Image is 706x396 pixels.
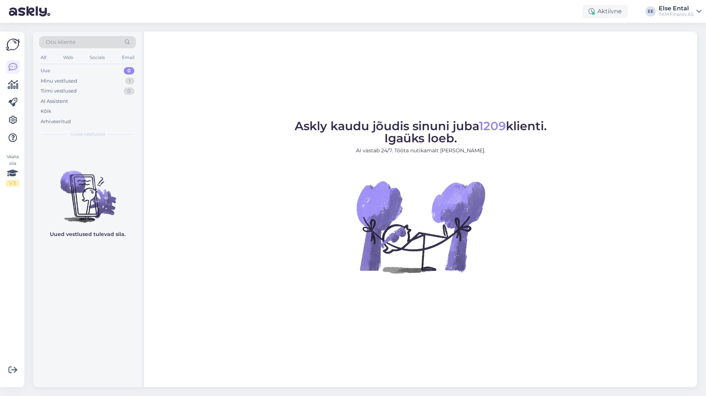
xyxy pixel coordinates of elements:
[39,53,48,62] div: All
[41,67,50,74] div: Uus
[41,87,77,95] div: Tiimi vestlused
[295,119,547,145] span: Askly kaudu jõudis sinuni juba klienti. Igaüks loeb.
[659,6,702,17] a: Else EntalTKM Finants AS
[659,6,693,11] div: Else Ental
[41,98,68,105] div: AI Assistent
[62,53,75,62] div: Web
[50,230,126,238] p: Uued vestlused tulevad siia.
[46,38,75,46] span: Otsi kliente
[479,119,506,133] span: 1209
[120,53,136,62] div: Email
[6,180,19,187] div: 1 / 3
[6,153,19,187] div: Vaata siia
[71,131,105,138] span: Uued vestlused
[33,157,142,224] img: No chats
[41,108,51,115] div: Kõik
[124,67,134,74] div: 0
[88,53,106,62] div: Socials
[295,147,547,154] p: AI vastab 24/7. Tööta nutikamalt [PERSON_NAME].
[124,87,134,95] div: 0
[659,11,693,17] div: TKM Finants AS
[6,38,20,52] img: Askly Logo
[354,160,487,293] img: No Chat active
[583,5,628,18] div: Aktiivne
[645,6,656,17] div: EE
[41,118,71,125] div: Arhiveeritud
[125,77,134,85] div: 1
[41,77,77,85] div: Minu vestlused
